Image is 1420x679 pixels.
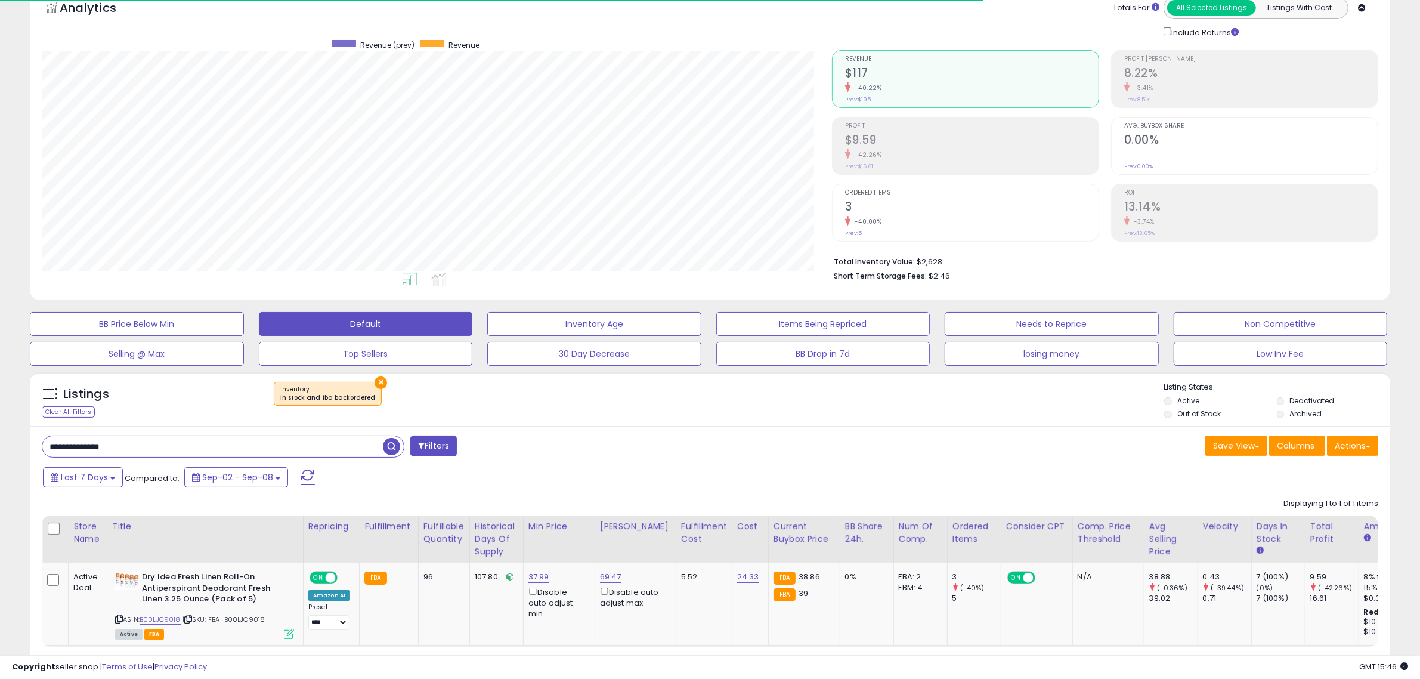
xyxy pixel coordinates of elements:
[202,471,273,483] span: Sep-02 - Sep-08
[448,40,479,50] span: Revenue
[63,386,109,403] h5: Listings
[1149,520,1193,558] div: Avg Selling Price
[125,473,180,484] span: Compared to:
[600,571,621,583] a: 69.47
[144,629,165,640] span: FBA
[845,96,871,103] small: Prev: $195
[1124,163,1153,170] small: Prev: 0.00%
[308,520,354,533] div: Repricing
[1113,2,1159,14] div: Totals For
[308,590,350,601] div: Amazon AI
[1177,396,1199,406] label: Active
[1290,409,1322,419] label: Archived
[737,520,763,533] div: Cost
[336,573,355,583] span: OFF
[1257,572,1305,582] div: 7 (100%)
[845,163,873,170] small: Prev: $16.61
[311,573,326,583] span: ON
[375,376,387,389] button: ×
[1257,545,1264,556] small: Days In Stock.
[308,603,350,630] div: Preset:
[834,271,927,281] b: Short Term Storage Fees:
[184,467,288,487] button: Sep-02 - Sep-08
[850,150,882,159] small: -42.26%
[845,520,889,545] div: BB Share 24h.
[774,588,796,601] small: FBA
[280,385,375,403] span: Inventory :
[1203,572,1251,582] div: 0.43
[929,270,950,282] span: $2.46
[1257,593,1305,604] div: 7 (100%)
[845,200,1099,216] h2: 3
[112,520,298,533] div: Title
[1205,436,1267,456] button: Save View
[1203,520,1246,533] div: Velocity
[1078,520,1139,545] div: Comp. Price Threshold
[716,342,930,366] button: BB Drop in 7d
[182,615,265,624] span: | SKU: FBA_B00LJC9018
[154,661,207,672] a: Privacy Policy
[280,394,375,402] div: in stock and fba backordered
[945,312,1159,336] button: Needs to Reprice
[115,629,143,640] span: All listings currently available for purchase on Amazon
[1364,533,1371,544] small: Amazon Fees.
[1130,84,1153,92] small: -3.41%
[1124,230,1155,237] small: Prev: 13.65%
[1203,593,1251,604] div: 0.71
[61,471,108,483] span: Last 7 Days
[30,342,244,366] button: Selling @ Max
[600,520,671,533] div: [PERSON_NAME]
[1078,572,1135,582] div: N/A
[1155,25,1253,38] div: Include Returns
[487,312,701,336] button: Inventory Age
[960,583,985,592] small: (-40%)
[952,572,1001,582] div: 3
[1174,342,1388,366] button: Low Inv Fee
[799,571,820,582] span: 38.86
[73,572,98,593] div: Active Deal
[1310,520,1354,545] div: Total Profit
[1124,133,1378,149] h2: 0.00%
[423,572,460,582] div: 96
[600,585,667,609] div: Disable auto adjust max
[1124,123,1378,129] span: Avg. Buybox Share
[1149,593,1198,604] div: 39.02
[952,520,996,545] div: Ordered Items
[899,572,938,582] div: FBA: 2
[1269,436,1325,456] button: Columns
[850,217,882,226] small: -40.00%
[364,572,386,585] small: FBA
[73,520,102,545] div: Store Name
[475,520,518,558] div: Historical Days Of Supply
[102,661,153,672] a: Terms of Use
[681,520,727,545] div: Fulfillment Cost
[1277,440,1314,452] span: Columns
[1149,572,1198,582] div: 38.88
[1327,436,1378,456] button: Actions
[845,572,884,582] div: 0%
[799,588,808,599] span: 39
[716,312,930,336] button: Items Being Repriced
[1006,520,1068,533] div: Consider CPT
[259,312,473,336] button: Default
[1124,56,1378,63] span: Profit [PERSON_NAME]
[140,615,181,625] a: B00LJC9018
[1164,382,1390,393] p: Listing States:
[1211,583,1244,592] small: (-39.44%)
[1359,661,1408,672] span: 2025-09-16 15:46 GMT
[487,342,701,366] button: 30 Day Decrease
[774,520,835,545] div: Current Buybox Price
[115,572,294,638] div: ASIN:
[681,572,723,582] div: 5.52
[945,342,1159,366] button: losing money
[845,66,1099,82] h2: $117
[528,571,549,583] a: 37.99
[1124,66,1378,82] h2: 8.22%
[43,467,123,487] button: Last 7 Days
[1124,96,1150,103] small: Prev: 8.51%
[142,572,287,608] b: Dry Idea Fresh Linen Roll-On Antiperspirant Deodorant Fresh Linen 3.25 Ounce (Pack of 5)
[899,520,942,545] div: Num of Comp.
[259,342,473,366] button: Top Sellers
[1310,572,1359,582] div: 9.59
[12,661,55,672] strong: Copyright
